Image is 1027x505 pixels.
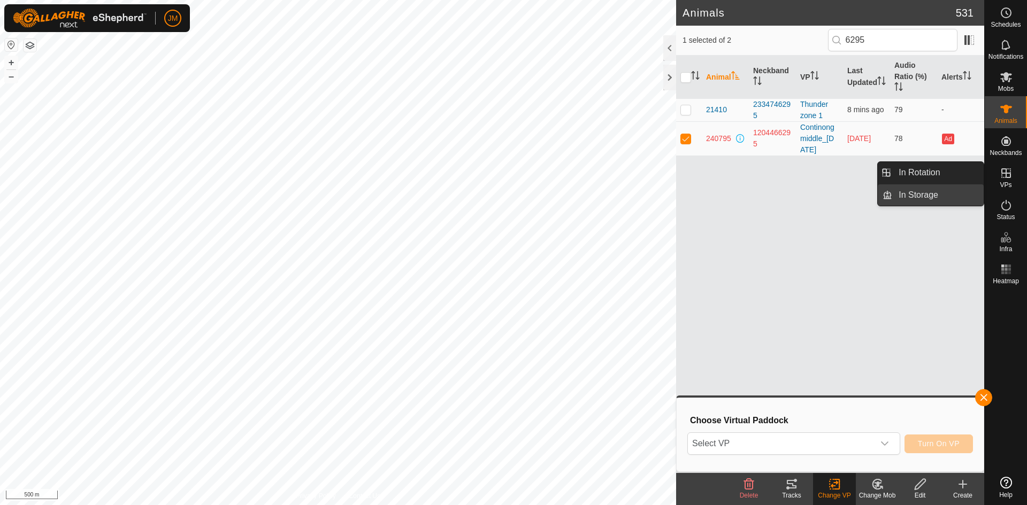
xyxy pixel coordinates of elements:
span: Neckbands [990,150,1022,156]
span: Status [997,214,1015,220]
span: 78 [894,134,903,143]
span: 531 [956,5,974,21]
span: 79 [894,105,903,114]
p-sorticon: Activate to sort [691,73,700,81]
th: Last Updated [843,56,890,99]
span: Notifications [988,53,1023,60]
span: Select VP [688,433,874,454]
th: VP [796,56,843,99]
span: 21410 [706,104,727,115]
span: Schedules [991,21,1021,28]
th: Audio Ratio (%) [890,56,937,99]
a: Help [985,472,1027,502]
li: In Storage [878,184,984,206]
div: Change Mob [856,491,899,500]
button: Map Layers [24,39,36,52]
input: Search (S) [828,29,957,51]
span: 20 Aug 2025, 8:13 am [847,105,884,114]
span: 18 Aug 2025, 5:53 pm [847,134,871,143]
div: Change VP [813,491,856,500]
span: Animals [994,118,1017,124]
a: Thunder zone 1 [800,100,828,120]
li: In Rotation [878,162,984,183]
span: Mobs [998,86,1014,92]
a: In Storage [892,184,984,206]
span: VPs [1000,182,1011,188]
span: 240795 [706,133,731,144]
div: 2334746295 [753,99,792,121]
button: Ad [942,134,954,144]
p-sorticon: Activate to sort [877,78,886,87]
p-sorticon: Activate to sort [963,73,971,81]
div: dropdown trigger [874,433,895,454]
span: Infra [999,246,1012,252]
button: – [5,70,18,83]
td: - [937,98,984,121]
p-sorticon: Activate to sort [810,73,819,81]
th: Animal [702,56,749,99]
span: 1 selected of 2 [683,35,828,46]
h2: Animals [683,6,956,19]
a: Contact Us [349,491,380,501]
th: Neckband [749,56,796,99]
span: In Rotation [899,166,940,179]
img: Gallagher Logo [13,9,147,28]
div: 1204466295 [753,127,792,150]
button: + [5,56,18,69]
h3: Choose Virtual Paddock [690,415,973,425]
span: In Storage [899,189,938,201]
span: Heatmap [993,278,1019,284]
p-sorticon: Activate to sort [753,78,762,87]
div: Create [941,491,984,500]
button: Reset Map [5,38,18,51]
a: Privacy Policy [296,491,336,501]
div: Edit [899,491,941,500]
a: Continong middle_[DATE] [800,123,834,154]
th: Alerts [937,56,984,99]
span: Turn On VP [918,439,960,448]
span: JM [168,13,178,24]
span: Help [999,492,1013,498]
p-sorticon: Activate to sort [731,73,740,81]
a: In Rotation [892,162,984,183]
p-sorticon: Activate to sort [894,84,903,92]
div: Tracks [770,491,813,500]
span: Delete [740,492,758,499]
button: Turn On VP [905,434,973,453]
